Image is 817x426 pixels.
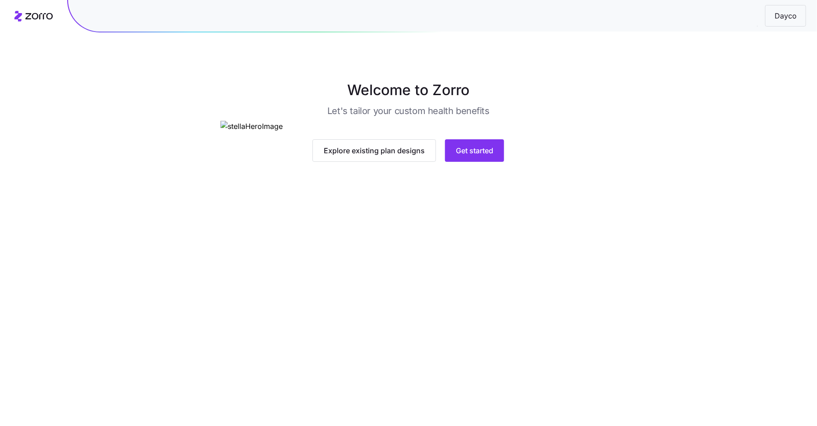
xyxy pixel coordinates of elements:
button: Get started [445,139,504,162]
h3: Let's tailor your custom health benefits [327,105,490,117]
span: Get started [456,145,493,156]
img: stellaHeroImage [220,121,596,132]
h1: Welcome to Zorro [185,79,632,101]
span: Explore existing plan designs [324,145,425,156]
span: Dayco [767,10,804,22]
button: Explore existing plan designs [312,139,436,162]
